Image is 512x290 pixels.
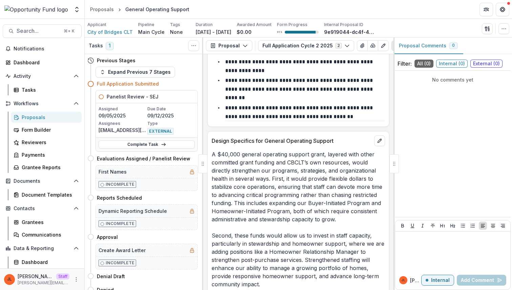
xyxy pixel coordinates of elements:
[87,22,106,28] p: Applicant
[196,28,231,36] p: [DATE] - [DATE]
[72,3,82,16] button: Open entity switcher
[97,233,118,241] h4: Approval
[469,222,477,230] button: Ordered List
[11,84,82,95] a: Tasks
[97,273,125,280] h4: Denial Draft
[398,60,412,68] p: Filter:
[11,189,82,200] a: Document Templates
[479,3,493,16] button: Partners
[3,71,82,82] button: Open Activity
[431,277,450,283] p: Internal
[410,277,421,284] p: [PERSON_NAME]
[22,151,76,158] div: Payments
[14,206,71,211] span: Contacts
[99,140,195,149] a: Complete Task
[11,149,82,160] a: Payments
[188,40,199,51] button: Toggle View Cancelled Tasks
[374,135,385,146] button: edit
[138,28,165,36] p: Main Cycle
[408,222,417,230] button: Underline
[22,139,76,146] div: Reviewers
[125,6,189,13] div: General Operating Support
[99,247,146,254] h5: Create Award Letter
[3,98,82,109] button: Open Workflows
[18,280,69,286] p: [PERSON_NAME][EMAIL_ADDRESS][DOMAIN_NAME]
[106,181,134,187] p: Incomplete
[87,4,192,14] nav: breadcrumb
[87,28,133,36] a: City of Bridges CLT
[324,28,375,36] p: 9e919044-dc4f-4019-9e90-9c3425758eab
[147,120,195,127] p: Type
[99,168,127,175] h5: First Names
[22,86,76,93] div: Tasks
[170,28,183,36] p: None
[97,194,142,201] h4: Reports Scheduled
[3,243,82,254] button: Open Data & Reporting
[11,137,82,148] a: Reviewers
[7,277,12,282] div: Jeanne Locker
[11,162,82,173] a: Grantee Reports
[14,246,71,251] span: Data & Reporting
[147,106,195,112] p: Due Date
[3,203,82,214] button: Open Contacts
[99,120,146,127] p: Assignees
[499,222,507,230] button: Align Right
[22,114,76,121] div: Proposals
[22,219,76,226] div: Grantees
[56,273,69,280] p: Staff
[378,40,389,51] button: Edit as form
[97,155,190,162] h4: Evaluations Assigned / Panelist Review
[22,191,76,198] div: Document Templates
[11,112,82,123] a: Proposals
[106,42,114,50] span: 1
[14,59,76,66] div: Dashboard
[99,127,146,134] p: [EMAIL_ADDRESS][DOMAIN_NAME] ([EMAIL_ADDRESS][DOMAIN_NAME])
[439,222,447,230] button: Heading 1
[399,222,407,230] button: Bold
[277,30,282,35] p: 91 %
[459,222,467,230] button: Bullet List
[3,176,82,186] button: Open Documents
[206,40,252,51] button: Proposal
[87,4,116,14] a: Proposals
[14,178,71,184] span: Documents
[196,22,213,28] p: Duration
[99,207,167,215] h5: Dynamic Reporting Schedule
[97,80,159,87] h4: Full Application Submitted
[4,5,68,14] img: Opportunity Fund logo
[421,275,454,286] button: Internal
[106,221,134,227] p: Incomplete
[11,256,82,268] a: Dashboard
[18,273,54,280] p: [PERSON_NAME]
[391,40,402,51] button: Plaintext view
[14,101,71,107] span: Workflows
[3,43,82,54] button: Notifications
[138,22,154,28] p: Pipeline
[99,112,146,119] p: 09/05/2025
[496,3,509,16] button: Get Help
[97,57,135,64] h4: Previous Stages
[22,231,76,238] div: Communications
[470,60,503,68] span: External ( 0 )
[324,22,363,28] p: Internal Proposal ID
[457,275,506,286] button: Add Comment
[452,43,455,48] span: 0
[419,222,427,230] button: Italicize
[436,60,468,68] span: Internal ( 0 )
[22,126,76,133] div: Form Builder
[14,73,71,79] span: Activity
[401,278,405,282] div: Jeanne Locker
[147,128,174,135] span: EXTERNAL
[258,40,354,51] button: Full Application Cycle 2 20252
[72,275,80,284] button: More
[147,112,195,119] p: 09/12/2025
[398,76,508,83] p: No comments yet
[62,27,76,35] div: ⌘ + K
[170,22,180,28] p: Tags
[14,46,79,52] span: Notifications
[107,93,158,100] h5: Panelist Review - SEJ
[393,38,463,54] button: Proposal Comments
[95,67,175,77] button: Expand Previous 7 Stages
[479,222,487,230] button: Align Left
